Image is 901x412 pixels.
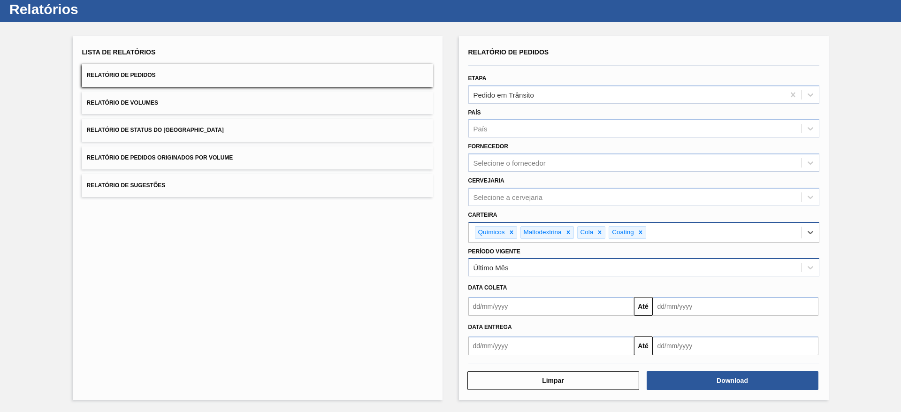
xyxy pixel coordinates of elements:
input: dd/mm/yyyy [653,336,818,355]
span: Relatório de Pedidos [468,48,549,56]
div: Químicos [475,227,506,238]
div: Pedido em Trânsito [473,91,534,99]
button: Até [634,336,653,355]
h1: Relatórios [9,4,176,15]
span: Lista de Relatórios [82,48,156,56]
div: Coating [609,227,635,238]
input: dd/mm/yyyy [468,336,634,355]
span: Relatório de Volumes [87,99,158,106]
div: País [473,125,488,133]
span: Data Entrega [468,324,512,330]
span: Relatório de Pedidos [87,72,156,78]
label: Carteira [468,212,497,218]
span: Relatório de Pedidos Originados por Volume [87,154,233,161]
div: Último Mês [473,264,509,272]
button: Relatório de Sugestões [82,174,433,197]
button: Download [647,371,818,390]
input: dd/mm/yyyy [468,297,634,316]
label: Fornecedor [468,143,508,150]
input: dd/mm/yyyy [653,297,818,316]
label: Etapa [468,75,487,82]
button: Relatório de Volumes [82,92,433,114]
div: Selecione o fornecedor [473,159,546,167]
label: Período Vigente [468,248,520,255]
div: Cola [578,227,595,238]
span: Relatório de Status do [GEOGRAPHIC_DATA] [87,127,224,133]
span: Data coleta [468,284,507,291]
button: Relatório de Pedidos [82,64,433,87]
label: Cervejaria [468,177,504,184]
div: Selecione a cervejaria [473,193,543,201]
label: País [468,109,481,116]
button: Relatório de Pedidos Originados por Volume [82,146,433,169]
div: Maltodextrina [521,227,563,238]
button: Limpar [467,371,639,390]
button: Até [634,297,653,316]
button: Relatório de Status do [GEOGRAPHIC_DATA] [82,119,433,142]
span: Relatório de Sugestões [87,182,166,189]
